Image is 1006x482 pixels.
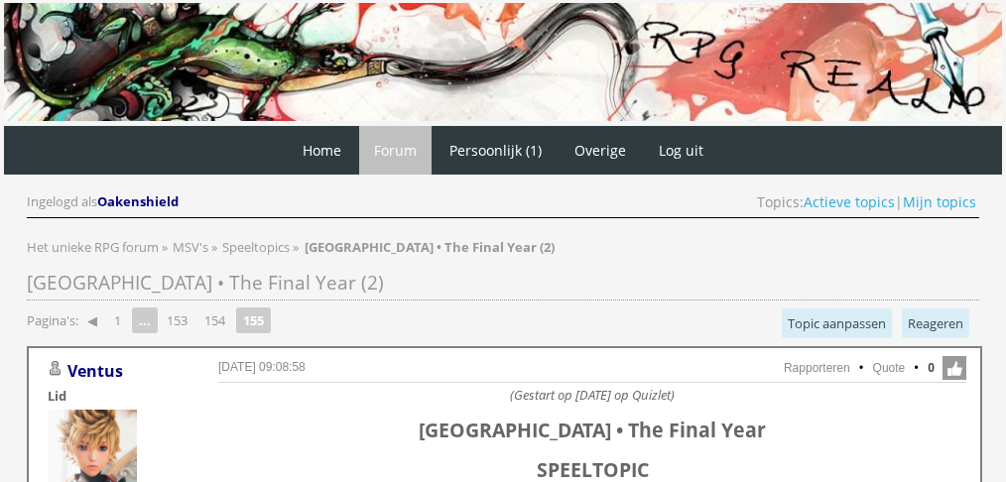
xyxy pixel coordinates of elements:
[97,192,182,210] a: Oakenshield
[288,126,356,175] a: Home
[757,192,976,211] span: Topics: |
[305,238,555,256] strong: [GEOGRAPHIC_DATA] • The Final Year (2)
[222,238,290,256] span: Speeltopics
[873,361,906,375] a: Quote
[27,238,162,256] a: Het unieke RPG forum
[218,360,306,374] a: [DATE] 09:08:58
[928,359,935,377] span: 0
[106,306,129,334] a: 1
[902,308,969,338] a: Reageren
[97,192,179,210] span: Oakenshield
[27,238,159,256] span: Het unieke RPG forum
[903,192,976,211] a: Mijn topics
[359,126,432,175] a: Forum
[236,307,271,333] strong: 155
[784,361,850,375] a: Rapporteren
[4,3,1002,121] img: RPG Realm - Banner
[159,306,195,334] a: 153
[67,360,123,382] a: Ventus
[211,238,217,256] span: »
[27,311,78,330] span: Pagina's:
[196,306,233,334] a: 154
[804,192,895,211] a: Actieve topics
[293,238,299,256] span: »
[510,386,675,404] i: (Gestart op [DATE] op Quizlet)
[173,238,211,256] a: MSV's
[644,126,718,175] a: Log uit
[48,387,187,405] div: Lid
[132,307,158,333] span: ...
[27,192,182,211] div: Ingelogd als
[222,238,293,256] a: Speeltopics
[27,270,384,296] span: [GEOGRAPHIC_DATA] • The Final Year (2)
[79,306,105,334] a: ◀
[48,361,63,377] img: Gebruiker is offline
[435,126,557,175] a: Persoonlijk (1)
[162,238,168,256] span: »
[943,356,966,380] span: Like deze post
[560,126,641,175] a: Overige
[173,238,208,256] span: MSV's
[782,308,892,338] a: Topic aanpassen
